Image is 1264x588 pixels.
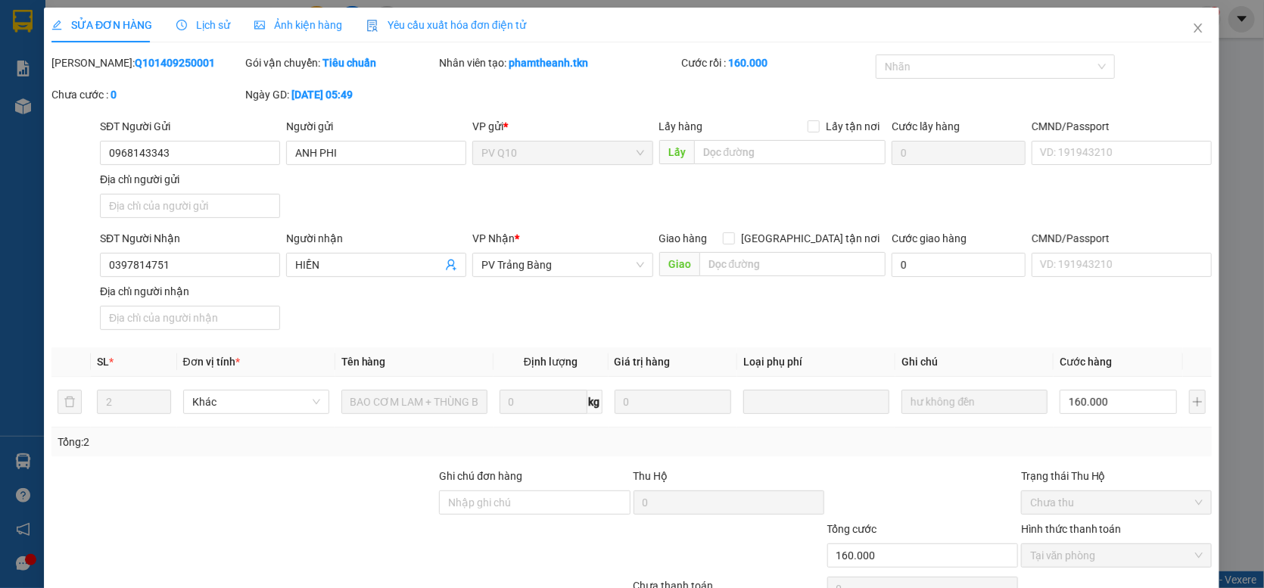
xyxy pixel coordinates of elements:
input: Dọc đường [699,252,886,276]
div: Nhân viên tạo: [440,54,679,71]
div: [PERSON_NAME]: [51,54,242,71]
b: 160.000 [729,57,768,69]
b: phamtheanh.tkn [509,57,589,69]
span: Lấy hàng [659,120,703,132]
span: Giá trị hàng [615,356,671,368]
div: CMND/Passport [1032,230,1212,247]
input: Ghi Chú [902,390,1048,414]
span: Khác [192,390,320,413]
span: clock-circle [177,20,188,30]
img: icon [367,20,379,32]
span: Tổng cước [827,523,877,535]
input: Dọc đường [694,140,886,164]
span: PV Trảng Bàng [482,254,644,276]
span: Chưa thu [1030,491,1203,514]
div: Ngày GD: [246,86,437,103]
th: Ghi chú [896,347,1054,377]
span: close [1193,22,1205,34]
label: Cước giao hàng [892,232,967,244]
span: edit [51,20,62,30]
input: Cước giao hàng [892,253,1026,277]
div: CMND/Passport [1032,118,1212,135]
b: Tiêu chuẩn [323,57,377,69]
input: Địa chỉ của người nhận [100,306,280,330]
label: Cước lấy hàng [892,120,960,132]
b: [DATE] 05:49 [292,89,353,101]
input: Cước lấy hàng [892,141,1026,165]
span: kg [587,390,602,414]
span: Giao [659,252,699,276]
th: Loại phụ phí [738,347,896,377]
span: SỬA ĐƠN HÀNG [51,19,152,31]
span: Lấy [659,140,694,164]
div: SĐT Người Gửi [100,118,280,135]
span: Cước hàng [1060,356,1113,368]
input: Địa chỉ của người gửi [100,194,280,218]
button: delete [58,390,82,414]
div: Trạng thái Thu Hộ [1021,468,1212,484]
span: Tại văn phòng [1030,544,1203,567]
span: VP Nhận [473,232,515,244]
span: PV Q10 [482,142,644,164]
label: Hình thức thanh toán [1021,523,1122,535]
div: Địa chỉ người nhận [100,283,280,300]
span: Ảnh kiện hàng [255,19,343,31]
b: Q101409250001 [135,57,215,69]
span: [GEOGRAPHIC_DATA] tận nơi [736,230,886,247]
span: Giao hàng [659,232,708,244]
span: Lấy tận nơi [820,118,886,135]
label: Ghi chú đơn hàng [440,470,523,482]
span: picture [255,20,266,30]
div: VP gửi [473,118,653,135]
span: Định lượng [524,356,578,368]
span: Lịch sử [177,19,231,31]
input: VD: Bàn, Ghế [341,390,487,414]
div: Địa chỉ người gửi [100,171,280,188]
div: Người gửi [287,118,467,135]
span: Yêu cầu xuất hóa đơn điện tử [367,19,527,31]
span: Đơn vị tính [183,356,240,368]
span: Thu Hộ [634,470,668,482]
div: Chưa cước : [51,86,242,103]
input: 0 [615,390,732,414]
button: plus [1190,390,1206,414]
span: Tên hàng [341,356,386,368]
div: Gói vận chuyển: [246,54,437,71]
div: SĐT Người Nhận [100,230,280,247]
b: 0 [111,89,117,101]
span: user-add [446,259,458,271]
button: Close [1178,8,1220,50]
span: SL [97,356,109,368]
div: Cước rồi : [682,54,873,71]
input: Ghi chú đơn hàng [440,490,630,515]
div: Người nhận [287,230,467,247]
div: Tổng: 2 [58,434,488,450]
